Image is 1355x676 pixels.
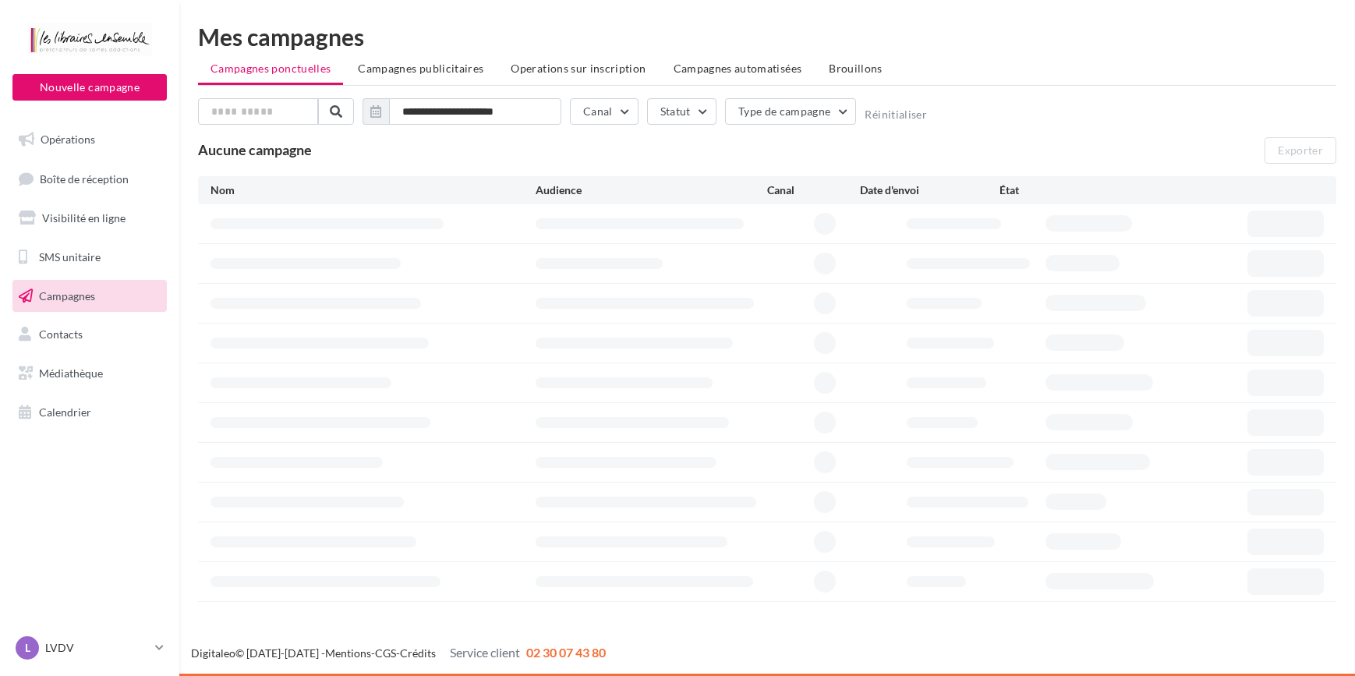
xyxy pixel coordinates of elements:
[767,182,860,198] div: Canal
[860,182,999,198] div: Date d'envoi
[829,62,883,75] span: Brouillons
[9,318,170,351] a: Contacts
[12,633,167,663] a: L LVDV
[12,74,167,101] button: Nouvelle campagne
[725,98,857,125] button: Type de campagne
[526,645,606,660] span: 02 30 07 43 80
[39,405,91,419] span: Calendrier
[25,640,30,656] span: L
[211,182,536,198] div: Nom
[9,162,170,196] a: Boîte de réception
[198,25,1336,48] div: Mes campagnes
[39,288,95,302] span: Campagnes
[536,182,768,198] div: Audience
[45,640,149,656] p: LVDV
[674,62,802,75] span: Campagnes automatisées
[1265,137,1336,164] button: Exporter
[450,645,520,660] span: Service client
[191,646,235,660] a: Digitaleo
[865,108,927,121] button: Réinitialiser
[42,211,126,225] span: Visibilité en ligne
[570,98,639,125] button: Canal
[325,646,371,660] a: Mentions
[400,646,436,660] a: Crédits
[9,396,170,429] a: Calendrier
[647,98,716,125] button: Statut
[9,123,170,156] a: Opérations
[9,357,170,390] a: Médiathèque
[999,182,1139,198] div: État
[191,646,606,660] span: © [DATE]-[DATE] - - -
[9,280,170,313] a: Campagnes
[39,366,103,380] span: Médiathèque
[375,646,396,660] a: CGS
[9,202,170,235] a: Visibilité en ligne
[39,250,101,264] span: SMS unitaire
[358,62,483,75] span: Campagnes publicitaires
[39,327,83,341] span: Contacts
[198,141,312,158] span: Aucune campagne
[40,172,129,185] span: Boîte de réception
[41,133,95,146] span: Opérations
[511,62,646,75] span: Operations sur inscription
[9,241,170,274] a: SMS unitaire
